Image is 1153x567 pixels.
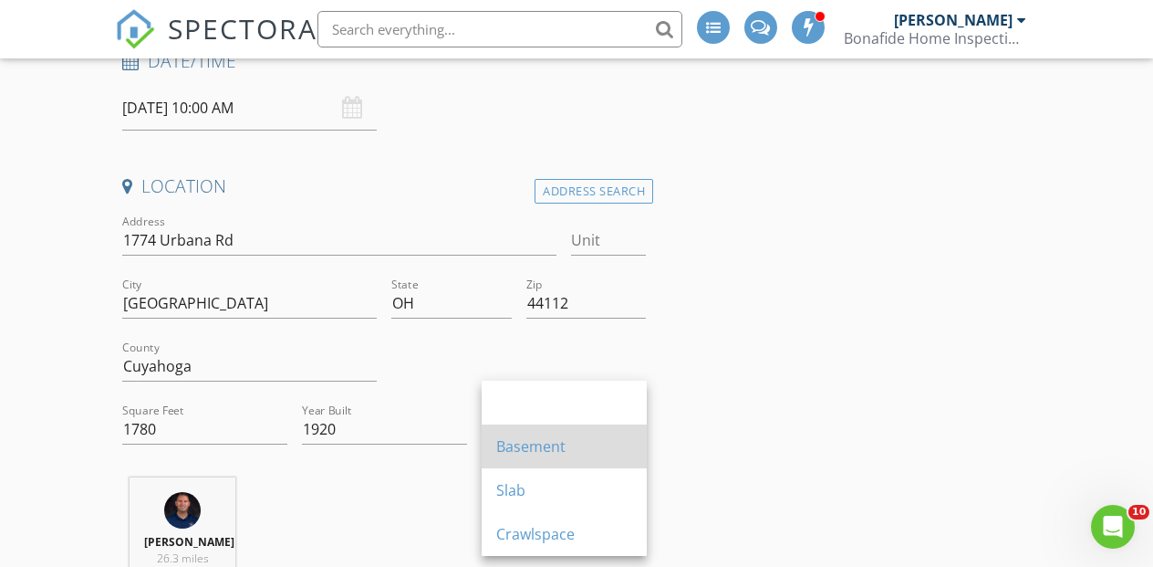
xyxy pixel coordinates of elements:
div: Address Search [535,179,653,204]
img: The Best Home Inspection Software - Spectora [115,9,155,49]
h4: Date/Time [122,49,646,73]
div: Basement [496,436,632,457]
div: Slab [496,479,632,501]
input: Select date [122,86,377,131]
input: Search everything... [317,11,682,47]
strong: [PERSON_NAME] [144,534,234,550]
span: 10 [1128,505,1149,520]
iframe: Intercom live chat [1091,505,1135,549]
div: Crawlspace [496,523,632,545]
h4: Location [122,174,646,198]
div: [PERSON_NAME] [894,11,1013,29]
div: Bonafide Home Inspections [844,29,1026,47]
img: _1110565_10x10.png [164,492,201,529]
span: 26.3 miles [157,551,209,566]
a: SPECTORA [115,25,317,63]
span: SPECTORA [168,9,317,47]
